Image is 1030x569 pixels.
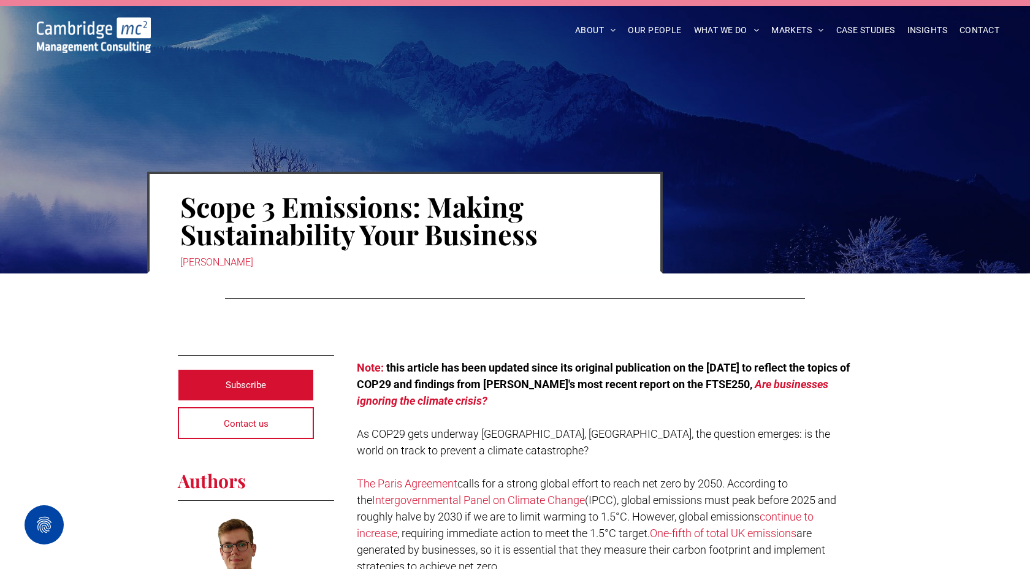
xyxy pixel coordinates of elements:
[37,17,151,53] img: Go to Homepage
[357,477,788,506] span: calls for a strong global effort to reach net zero by 2050. According to the
[37,19,151,32] a: Your Business Transformed | Cambridge Management Consulting
[178,407,314,439] a: Contact us
[180,254,630,271] div: [PERSON_NAME]
[357,361,850,391] span: this article has been updated since its original publication on the [DATE] to reflect the topics ...
[357,477,457,490] a: The Paris Agreement
[357,427,830,457] span: As COP29 gets underway [GEOGRAPHIC_DATA], [GEOGRAPHIC_DATA], the question emerges: is the world o...
[357,361,384,374] span: Note:
[901,21,953,40] a: INSIGHTS
[226,370,266,400] span: Subscribe
[178,369,314,401] a: Subscribe
[688,21,766,40] a: WHAT WE DO
[372,494,585,506] a: Intergovernmental Panel on Climate Change
[569,21,622,40] a: ABOUT
[357,494,836,523] span: (IPCC), global emissions must peak before 2025 and roughly halve by 2030 if we are to limit warmi...
[830,21,901,40] a: CASE STUDIES
[180,191,630,249] h1: Scope 3 Emissions: Making Sustainability Your Business
[224,408,269,439] span: Contact us
[397,527,650,540] span: , requiring immediate action to meet the 1.5°C target.
[765,21,830,40] a: MARKETS
[650,527,796,540] a: One-fifth of total UK emissions
[953,21,1005,40] a: CONTACT
[178,468,246,493] span: Authors
[622,21,687,40] a: OUR PEOPLE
